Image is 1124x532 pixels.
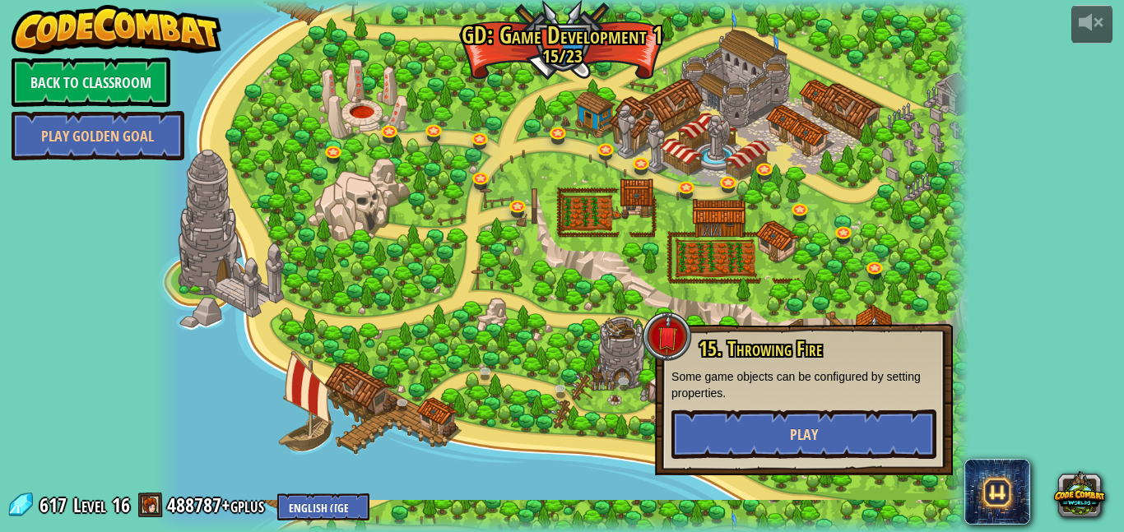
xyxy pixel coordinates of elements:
[1071,5,1112,44] button: Adjust volume
[865,316,884,349] img: level-banner-started.png
[671,368,936,401] p: Some game objects can be configured by setting properties.
[39,492,72,518] span: 617
[671,409,936,459] button: Play
[12,5,222,54] img: CodeCombat - Learn how to code by playing a game
[73,492,106,519] span: Level
[12,111,184,160] a: Play Golden Goal
[790,424,818,445] span: Play
[699,335,822,363] span: 15. Throwing Fire
[12,58,170,107] a: Back to Classroom
[167,492,269,518] a: 488787+gplus
[112,492,130,518] span: 16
